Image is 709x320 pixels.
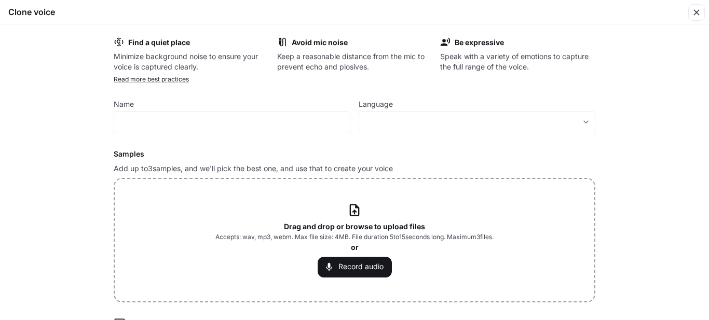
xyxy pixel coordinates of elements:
b: or [351,243,359,252]
a: Read more best practices [114,75,189,83]
p: Minimize background noise to ensure your voice is captured clearly. [114,51,269,72]
h5: Clone voice [8,6,55,18]
b: Be expressive [455,38,504,47]
p: Name [114,101,134,108]
b: Drag and drop or browse to upload files [284,222,425,231]
p: Add up to 3 samples, and we'll pick the best one, and use that to create your voice [114,163,595,174]
h6: Samples [114,149,595,159]
p: Speak with a variety of emotions to capture the full range of the voice. [440,51,595,72]
p: Language [359,101,393,108]
p: Keep a reasonable distance from the mic to prevent echo and plosives. [277,51,432,72]
button: Record audio [318,257,392,277]
div: ​ [359,117,595,127]
b: Avoid mic noise [292,38,348,47]
span: Accepts: wav, mp3, webm. Max file size: 4MB. File duration 5 to 15 seconds long. Maximum 3 files. [215,232,494,242]
b: Find a quiet place [128,38,190,47]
